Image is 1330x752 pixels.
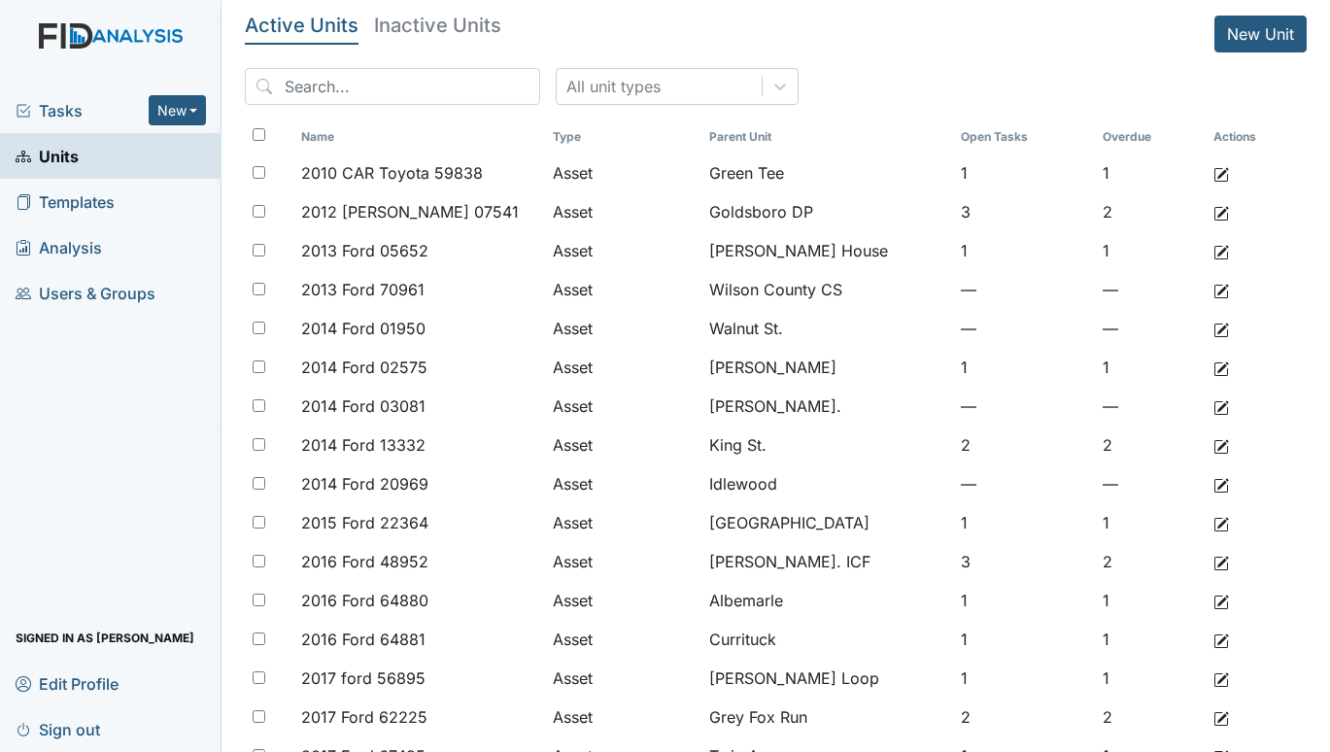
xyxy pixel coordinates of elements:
td: — [1095,387,1206,426]
td: 2 [953,698,1096,736]
td: Asset [545,154,701,192]
td: 2 [1095,426,1206,464]
td: Albemarle [701,581,953,620]
td: Asset [545,659,701,698]
td: Asset [545,426,701,464]
input: Search... [245,68,540,105]
td: Wilson County CS [701,270,953,309]
div: All unit types [566,75,661,98]
td: 1 [953,348,1096,387]
td: 1 [1095,620,1206,659]
td: — [1095,464,1206,503]
td: Asset [545,387,701,426]
span: 2016 Ford 48952 [301,550,428,573]
td: 1 [1095,659,1206,698]
span: 2013 Ford 05652 [301,239,428,262]
a: Tasks [16,99,149,122]
span: 2014 Ford 02575 [301,356,427,379]
td: Asset [545,464,701,503]
td: — [953,309,1096,348]
td: King St. [701,426,953,464]
h5: Active Units [245,16,358,35]
span: Users & Groups [16,278,155,308]
td: 3 [953,192,1096,231]
th: Toggle SortBy [953,120,1096,154]
th: Toggle SortBy [545,120,701,154]
td: Asset [545,270,701,309]
span: 2014 Ford 13332 [301,433,426,457]
td: Asset [545,309,701,348]
th: Toggle SortBy [1095,120,1206,154]
td: 1 [953,154,1096,192]
td: [PERSON_NAME] House [701,231,953,270]
span: 2016 Ford 64881 [301,628,426,651]
h5: Inactive Units [374,16,501,35]
span: Units [16,141,79,171]
td: Asset [545,581,701,620]
td: Grey Fox Run [701,698,953,736]
td: 2 [1095,192,1206,231]
td: Currituck [701,620,953,659]
span: 2016 Ford 64880 [301,589,428,612]
td: 1 [1095,348,1206,387]
td: 1 [953,503,1096,542]
td: 2 [1095,542,1206,581]
button: New [149,95,207,125]
td: 1 [953,581,1096,620]
span: 2014 Ford 03081 [301,394,426,418]
span: Sign out [16,714,100,744]
span: 2012 [PERSON_NAME] 07541 [301,200,519,223]
th: Toggle SortBy [293,120,545,154]
td: Asset [545,620,701,659]
span: 2017 Ford 62225 [301,705,427,729]
td: [PERSON_NAME] Loop [701,659,953,698]
td: Asset [545,542,701,581]
span: 2014 Ford 20969 [301,472,428,496]
span: 2010 CAR Toyota 59838 [301,161,483,185]
td: 3 [953,542,1096,581]
td: Asset [545,192,701,231]
td: Goldsboro DP [701,192,953,231]
td: — [1095,270,1206,309]
span: Edit Profile [16,668,119,699]
td: — [953,464,1096,503]
td: [PERSON_NAME] [701,348,953,387]
td: 1 [953,231,1096,270]
td: Green Tee [701,154,953,192]
span: Signed in as [PERSON_NAME] [16,623,194,653]
td: Asset [545,231,701,270]
td: [PERSON_NAME]. ICF [701,542,953,581]
td: 2 [953,426,1096,464]
td: 2 [1095,698,1206,736]
td: [PERSON_NAME]. [701,387,953,426]
th: Actions [1206,120,1303,154]
td: 1 [1095,154,1206,192]
td: 1 [1095,503,1206,542]
td: 1 [953,620,1096,659]
input: Toggle All Rows Selected [253,128,265,141]
span: 2013 Ford 70961 [301,278,425,301]
td: — [953,387,1096,426]
td: — [1095,309,1206,348]
td: Asset [545,503,701,542]
td: — [953,270,1096,309]
span: Templates [16,187,115,217]
td: Idlewood [701,464,953,503]
span: 2014 Ford 01950 [301,317,426,340]
td: Asset [545,348,701,387]
span: Analysis [16,232,102,262]
th: Toggle SortBy [701,120,953,154]
td: Asset [545,698,701,736]
span: 2017 ford 56895 [301,667,426,690]
td: 1 [1095,231,1206,270]
td: 1 [1095,581,1206,620]
td: [GEOGRAPHIC_DATA] [701,503,953,542]
a: New Unit [1214,16,1307,52]
span: 2015 Ford 22364 [301,511,428,534]
td: 1 [953,659,1096,698]
td: Walnut St. [701,309,953,348]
